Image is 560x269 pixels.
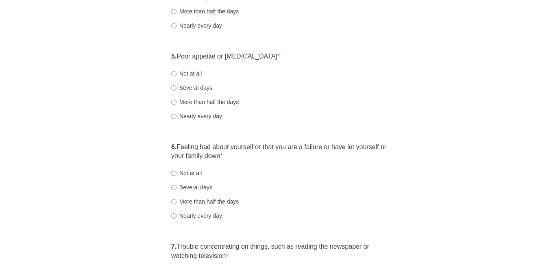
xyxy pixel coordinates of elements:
strong: 6. [171,143,176,150]
input: Several days [171,85,176,91]
input: Nearly every day [171,114,176,119]
input: Nearly every day [171,213,176,219]
label: Nearly every day [171,112,222,120]
input: More than half the days [171,199,176,204]
label: Feeling bad about yourself or that you are a failure or have let yourself or your family down [171,143,389,161]
input: Nearly every day [171,23,176,28]
label: Several days [171,84,212,92]
label: Nearly every day [171,22,222,30]
strong: 5. [171,53,176,60]
label: Nearly every day [171,212,222,220]
label: Not at all [171,69,202,78]
input: Not at all [171,71,176,76]
input: Not at all [171,171,176,176]
label: More than half the days [171,7,239,15]
label: More than half the days [171,98,239,106]
strong: 7. [171,243,176,250]
input: More than half the days [171,9,176,14]
input: Several days [171,185,176,190]
label: Not at all [171,169,202,177]
label: More than half the days [171,197,239,206]
label: Poor appetite or [MEDICAL_DATA] [171,52,280,61]
label: Trouble concentrating on things, such as reading the newspaper or watching television [171,242,389,261]
input: More than half the days [171,100,176,105]
label: Several days [171,183,212,191]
